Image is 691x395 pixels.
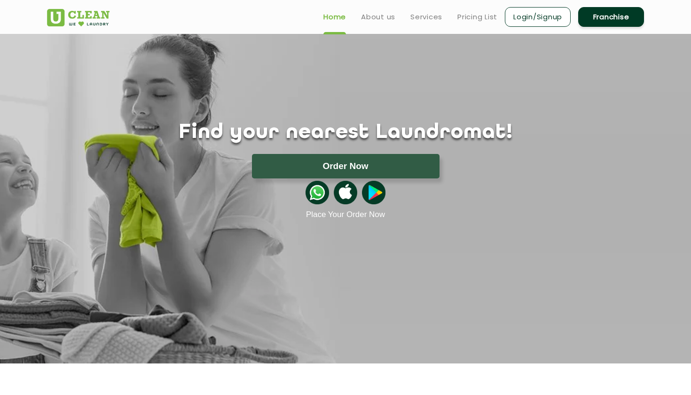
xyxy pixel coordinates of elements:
img: whatsappicon.png [306,181,329,204]
a: Franchise [578,7,644,27]
a: Pricing List [457,11,497,23]
img: UClean Laundry and Dry Cleaning [47,9,110,26]
button: Order Now [252,154,440,178]
img: apple-icon.png [334,181,357,204]
a: Home [323,11,346,23]
a: About us [361,11,395,23]
h1: Find your nearest Laundromat! [40,121,651,145]
a: Services [410,11,442,23]
a: Login/Signup [505,7,571,27]
img: playstoreicon.png [362,181,385,204]
a: Place Your Order Now [306,210,385,219]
